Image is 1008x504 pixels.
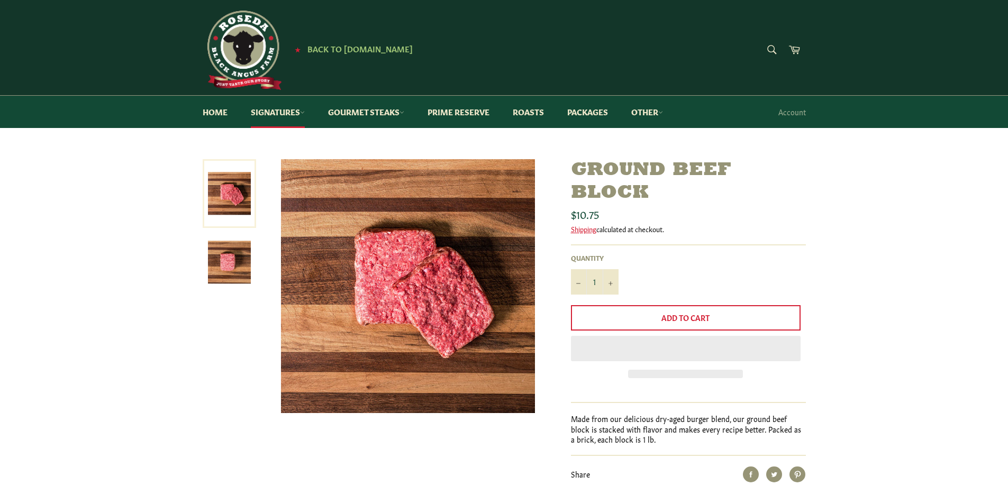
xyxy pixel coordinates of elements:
span: Share [571,469,590,479]
a: Packages [557,96,619,128]
span: Add to Cart [661,312,710,323]
div: calculated at checkout. [571,224,806,234]
a: Signatures [240,96,315,128]
button: Increase item quantity by one [603,269,619,295]
img: Ground Beef Block [208,241,251,283]
img: Roseda Beef [203,11,282,90]
h1: Ground Beef Block [571,159,806,205]
button: Add to Cart [571,305,801,331]
a: Account [773,96,811,127]
span: Back to [DOMAIN_NAME] [307,43,413,54]
button: Reduce item quantity by one [571,269,587,295]
p: Made from our delicious dry-aged burger blend, our ground beef block is stacked with flavor and m... [571,414,806,444]
span: $10.75 [571,206,599,221]
label: Quantity [571,253,619,262]
a: ★ Back to [DOMAIN_NAME] [289,45,413,53]
a: Roasts [502,96,555,128]
a: Home [192,96,238,128]
span: ★ [295,45,301,53]
a: Prime Reserve [417,96,500,128]
img: Ground Beef Block [281,159,535,413]
a: Other [621,96,674,128]
a: Shipping [571,224,596,234]
a: Gourmet Steaks [317,96,415,128]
